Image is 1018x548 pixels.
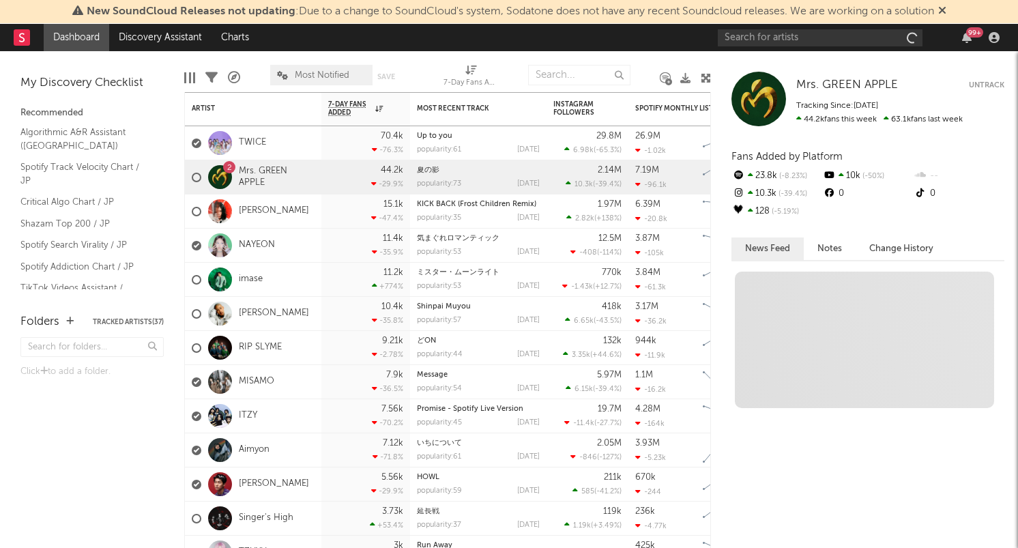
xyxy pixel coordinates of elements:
[596,147,620,154] span: -65.3 %
[572,487,622,495] div: ( )
[595,386,620,393] span: -39.4 %
[570,452,622,461] div: ( )
[87,6,295,17] span: New SoundCloud Releases not updating
[417,453,461,461] div: popularity: 61
[575,215,594,222] span: 2.82k
[770,208,799,216] span: -5.19 %
[381,302,403,311] div: 10.4k
[417,303,540,311] div: Shinpai Muyou
[596,317,620,325] span: -43.5 %
[635,248,664,257] div: -105k
[239,342,282,354] a: RIP SLYME
[381,405,403,414] div: 7.56k
[635,317,667,326] div: -36.2k
[20,259,150,274] a: Spotify Addiction Chart / JP
[598,200,622,209] div: 1.97M
[635,439,660,448] div: 3.93M
[575,181,593,188] span: 10.3k
[20,314,59,330] div: Folders
[417,371,540,379] div: Message
[20,125,150,153] a: Algorithmic A&R Assistant ([GEOGRAPHIC_DATA])
[860,173,884,180] span: -50 %
[417,283,461,290] div: popularity: 53
[417,521,461,529] div: popularity: 37
[417,371,448,379] a: Message
[417,405,523,413] a: Promise - Spotify Live Version
[573,420,594,427] span: -11.4k
[563,350,622,359] div: ( )
[517,180,540,188] div: [DATE]
[93,319,164,326] button: Tracked Artists(37)
[573,522,591,530] span: 1.19k
[697,502,758,536] svg: Chart title
[372,145,403,154] div: -76.3 %
[595,181,620,188] span: -39.4 %
[635,214,667,223] div: -20.8k
[192,104,294,113] div: Artist
[383,439,403,448] div: 7.12k
[370,521,403,530] div: +53.4 %
[371,214,403,222] div: -47.4 %
[239,513,293,524] a: Singer's High
[603,336,622,345] div: 132k
[731,152,843,162] span: Fans Added by Platform
[776,190,807,198] span: -39.4 %
[635,146,666,155] div: -1.02k
[697,467,758,502] svg: Chart title
[371,179,403,188] div: -29.9 %
[731,167,822,185] div: 23.8k
[417,167,439,174] a: 夏の影
[856,237,947,260] button: Change History
[372,248,403,257] div: -35.9 %
[417,104,519,113] div: Most Recent Track
[796,78,898,92] a: Mrs. GREEN APPLE
[517,385,540,392] div: [DATE]
[796,79,898,91] span: Mrs. GREEN APPLE
[417,235,499,242] a: 気まぐれロマンティック
[417,385,462,392] div: popularity: 54
[914,167,1004,185] div: --
[417,303,471,311] a: Shinpai Muyou
[697,229,758,263] svg: Chart title
[566,214,622,222] div: ( )
[373,452,403,461] div: -71.8 %
[239,444,270,456] a: Aimyon
[570,248,622,257] div: ( )
[564,521,622,530] div: ( )
[697,433,758,467] svg: Chart title
[44,24,109,51] a: Dashboard
[596,488,620,495] span: -41.2 %
[566,179,622,188] div: ( )
[635,405,660,414] div: 4.28M
[697,194,758,229] svg: Chart title
[969,78,1004,92] button: Untrack
[697,297,758,331] svg: Chart title
[938,6,946,17] span: Dismiss
[382,507,403,516] div: 3.73k
[20,160,150,188] a: Spotify Track Velocity Chart / JP
[635,371,653,379] div: 1.1M
[417,474,540,481] div: HOWL
[697,160,758,194] svg: Chart title
[598,166,622,175] div: 2.14M
[417,235,540,242] div: 気まぐれロマンティック
[574,317,594,325] span: 6.65k
[239,166,315,189] a: Mrs. GREEN APPLE
[228,58,240,98] div: A&R Pipeline
[517,214,540,222] div: [DATE]
[517,487,540,495] div: [DATE]
[595,283,620,291] span: +12.7 %
[635,302,658,311] div: 3.17M
[417,146,461,154] div: popularity: 61
[599,249,620,257] span: -114 %
[372,350,403,359] div: -2.78 %
[517,521,540,529] div: [DATE]
[718,29,922,46] input: Search for artists
[372,418,403,427] div: -70.2 %
[597,371,622,379] div: 5.97M
[517,453,540,461] div: [DATE]
[635,166,659,175] div: 7.19M
[20,337,164,357] input: Search for folders...
[239,240,275,251] a: NAYEON
[635,200,660,209] div: 6.39M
